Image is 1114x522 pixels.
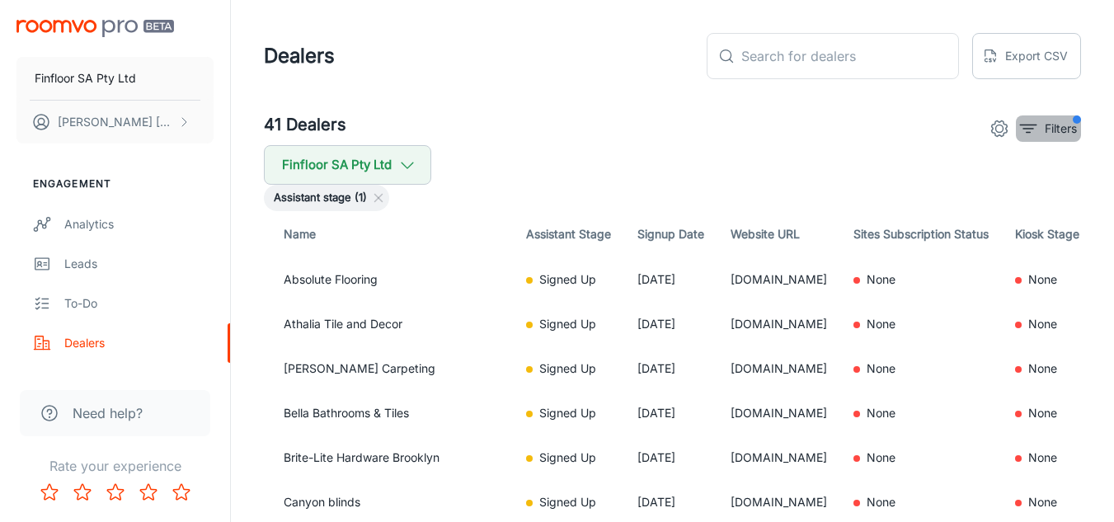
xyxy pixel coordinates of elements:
td: [DOMAIN_NAME] [717,435,840,480]
h1: Dealers [264,41,335,71]
td: Signed Up [513,257,624,302]
button: settings [983,112,1016,145]
button: filter [1016,115,1081,142]
td: None [1002,257,1093,302]
td: Brite-Lite Hardware Brooklyn [264,435,513,480]
td: [DATE] [624,257,717,302]
button: Finfloor SA Pty Ltd [264,145,431,185]
td: Signed Up [513,346,624,391]
td: [DATE] [624,435,717,480]
p: Finfloor SA Pty Ltd [35,69,136,87]
button: Finfloor SA Pty Ltd [16,57,214,100]
button: Export CSV [972,33,1081,79]
div: Assistant stage (1) [264,185,389,211]
td: Absolute Flooring [264,257,513,302]
div: Dealers [64,334,214,352]
th: Name [264,211,513,257]
th: Assistant Stage [513,211,624,257]
td: Bella Bathrooms & Tiles [264,391,513,435]
td: [DATE] [624,302,717,346]
button: Rate 2 star [66,476,99,509]
td: [DOMAIN_NAME] [717,302,840,346]
button: Rate 3 star [99,476,132,509]
td: None [1002,435,1093,480]
input: Search for dealers [741,33,959,79]
button: Rate 5 star [165,476,198,509]
td: [DATE] [624,346,717,391]
h5: 41 Dealers [264,112,346,139]
td: None [1002,391,1093,435]
td: None [1002,346,1093,391]
img: Roomvo PRO Beta [16,20,174,37]
td: Signed Up [513,435,624,480]
td: [DOMAIN_NAME] [717,391,840,435]
div: Analytics [64,215,214,233]
span: Assistant stage (1) [264,190,377,206]
button: Rate 1 star [33,476,66,509]
td: Signed Up [513,391,624,435]
div: Leads [64,255,214,273]
p: [PERSON_NAME] [PERSON_NAME] [58,113,174,131]
td: Signed Up [513,302,624,346]
td: None [840,391,1002,435]
td: None [840,302,1002,346]
td: None [840,257,1002,302]
th: Signup Date [624,211,717,257]
td: None [840,346,1002,391]
p: Filters [1045,120,1077,138]
p: Rate your experience [13,456,217,476]
button: [PERSON_NAME] [PERSON_NAME] [16,101,214,143]
th: Kiosk Stage [1002,211,1093,257]
td: [DATE] [624,391,717,435]
th: Website URL [717,211,840,257]
th: Sites Subscription Status [840,211,1002,257]
td: None [1002,302,1093,346]
button: Rate 4 star [132,476,165,509]
td: [PERSON_NAME] Carpeting [264,346,513,391]
td: Athalia Tile and Decor [264,302,513,346]
span: Need help? [73,403,143,423]
td: None [840,435,1002,480]
td: [DOMAIN_NAME] [717,346,840,391]
td: [DOMAIN_NAME] [717,257,840,302]
div: To-do [64,294,214,313]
